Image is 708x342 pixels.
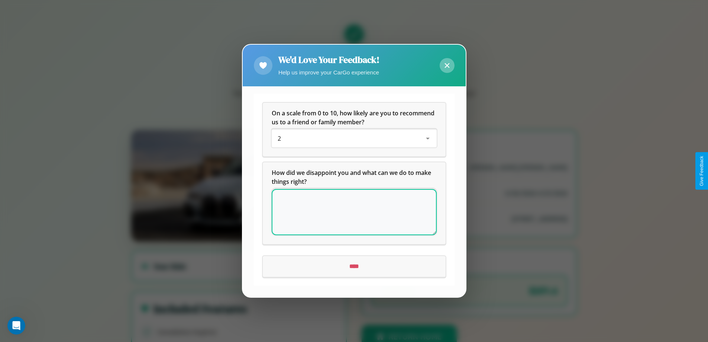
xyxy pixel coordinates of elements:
[272,130,437,148] div: On a scale from 0 to 10, how likely are you to recommend us to a friend or family member?
[278,54,379,66] h2: We'd Love Your Feedback!
[263,103,446,157] div: On a scale from 0 to 10, how likely are you to recommend us to a friend or family member?
[7,317,25,335] iframe: Intercom live chat
[699,156,704,186] div: Give Feedback
[272,109,437,127] h5: On a scale from 0 to 10, how likely are you to recommend us to a friend or family member?
[272,169,433,186] span: How did we disappoint you and what can we do to make things right?
[278,135,281,143] span: 2
[278,67,379,77] p: Help us improve your CarGo experience
[272,109,436,127] span: On a scale from 0 to 10, how likely are you to recommend us to a friend or family member?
